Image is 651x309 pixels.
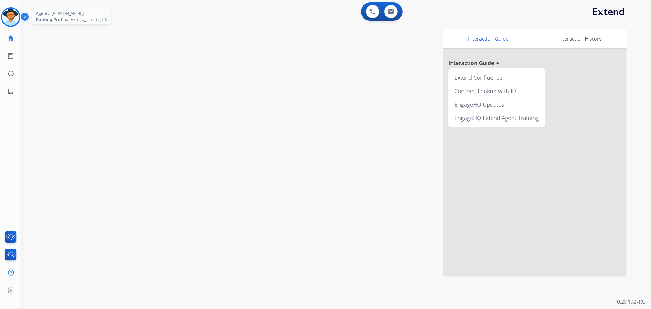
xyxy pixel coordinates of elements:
span: Extend_Training CS [71,16,107,23]
span: Agent: [36,10,49,16]
div: Extend Confluence [451,71,543,84]
div: EngageHQ Extend Agent Training [451,111,543,125]
img: avatar [2,9,19,26]
mat-icon: history [7,70,14,77]
mat-icon: home [7,35,14,42]
p: 0.20.1027RC [617,298,645,305]
div: Interaction Guide [443,29,533,48]
span: [PERSON_NAME] [52,10,84,16]
div: Interaction History [533,29,627,48]
mat-icon: list_alt [7,52,14,60]
mat-icon: inbox [7,88,14,95]
div: EngageHQ Updates [451,98,543,111]
span: Routing Profile: [36,16,68,23]
div: Contract Lookup with ID [451,84,543,98]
